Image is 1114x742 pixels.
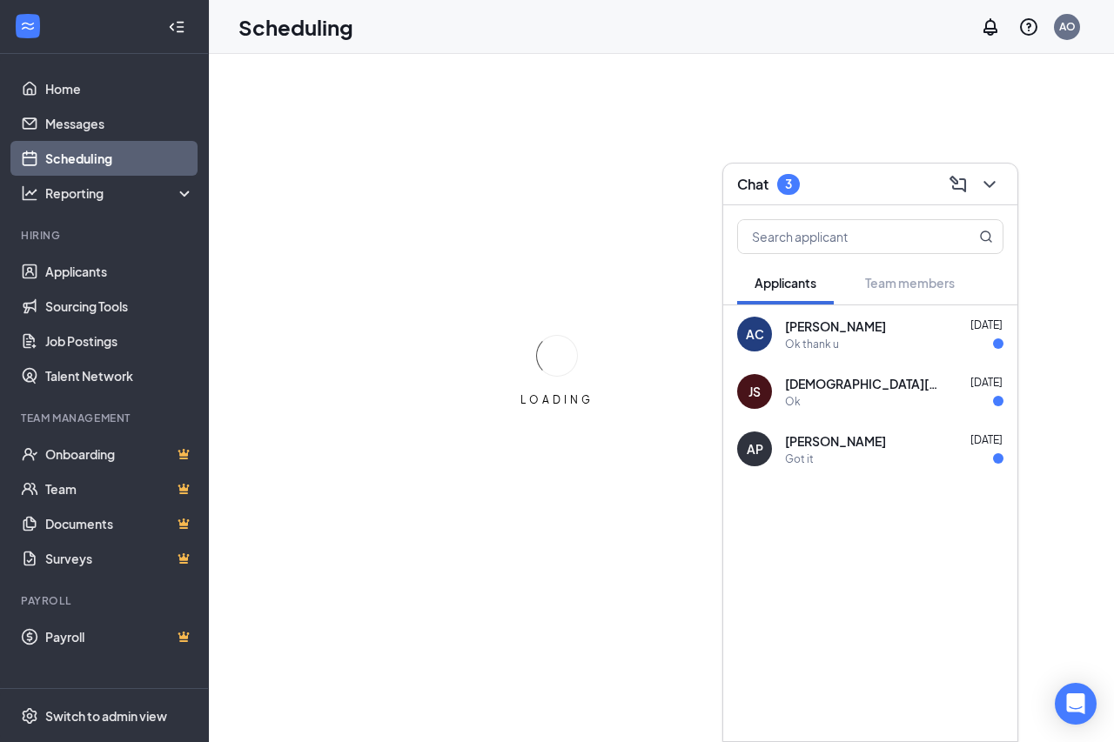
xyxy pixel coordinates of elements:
span: [DATE] [970,318,1003,331]
span: [DATE] [970,433,1003,446]
svg: Settings [21,707,38,725]
div: Hiring [21,228,191,243]
div: AP [747,440,763,458]
svg: WorkstreamLogo [19,17,37,35]
div: AO [1059,19,1076,34]
div: Open Intercom Messenger [1055,683,1097,725]
span: [DEMOGRAPHIC_DATA][PERSON_NAME] [785,375,942,392]
svg: Analysis [21,184,38,202]
div: Reporting [45,184,195,202]
a: OnboardingCrown [45,437,194,471]
button: ChevronDown [976,170,1003,198]
svg: Notifications [980,17,1001,37]
svg: ChevronDown [979,174,1000,195]
a: Scheduling [45,141,194,176]
div: 3 [785,177,792,191]
h3: Chat [737,175,768,194]
a: Messages [45,106,194,141]
span: [PERSON_NAME] [785,318,886,335]
a: Talent Network [45,358,194,393]
div: AC [746,325,764,343]
a: Home [45,71,194,106]
a: DocumentsCrown [45,506,194,541]
div: Team Management [21,411,191,425]
a: Applicants [45,254,194,289]
a: SurveysCrown [45,541,194,576]
div: LOADING [513,392,601,407]
svg: ComposeMessage [948,174,969,195]
div: JS [748,383,761,400]
span: [PERSON_NAME] [785,432,886,450]
input: Search applicant [738,220,944,253]
div: Payroll [21,593,191,608]
a: PayrollCrown [45,619,194,654]
div: Ok [785,394,801,409]
span: [DATE] [970,376,1003,389]
a: Job Postings [45,324,194,358]
div: Got it [785,451,814,466]
button: ComposeMessage [944,170,972,198]
div: Ok thank u [785,337,839,351]
svg: MagnifyingGlass [979,230,993,244]
svg: Collapse [168,18,185,36]
span: Team members [865,275,955,291]
a: Sourcing Tools [45,289,194,324]
span: Applicants [755,275,816,291]
svg: QuestionInfo [1018,17,1039,37]
div: Switch to admin view [45,707,167,725]
h1: Scheduling [238,12,353,42]
a: TeamCrown [45,471,194,506]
